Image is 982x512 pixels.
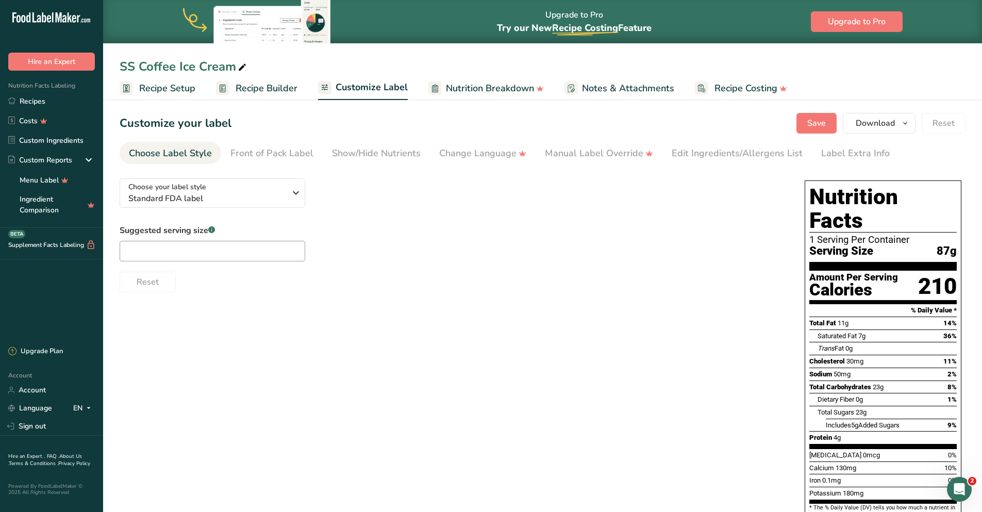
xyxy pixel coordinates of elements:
a: Recipe Builder [216,77,297,100]
span: 0g [856,395,863,403]
span: Reset [933,117,955,129]
span: 23g [856,408,867,416]
button: Download [843,113,916,134]
span: Calcium [809,464,834,472]
button: Reset [120,272,176,292]
span: 9% [947,421,957,429]
span: 50mg [834,370,851,378]
span: 87g [937,245,957,258]
div: Choose Label Style [129,146,212,160]
a: Terms & Conditions . [9,460,58,467]
span: 30mg [846,357,863,365]
section: % Daily Value * [809,304,957,317]
span: Total Fat [809,319,836,327]
i: Trans [818,344,835,352]
div: SS Coffee Ice Cream [120,57,248,76]
div: Label Extra Info [821,146,890,160]
span: 8% [947,383,957,391]
span: Recipe Costing [552,22,618,34]
div: Upgrade to Pro [497,1,652,43]
span: Try our New Feature [497,22,652,34]
span: Upgrade to Pro [828,15,886,28]
span: 130mg [836,464,856,472]
span: Iron [809,476,821,484]
div: Show/Hide Nutrients [332,146,421,160]
span: Recipe Costing [714,81,777,95]
span: 11% [943,357,957,365]
span: 0mcg [863,451,880,459]
span: 0.1mg [822,476,841,484]
a: Customize Label [318,76,408,101]
div: 210 [918,273,957,300]
button: Hire an Expert [8,53,95,71]
label: Suggested serving size [120,224,305,237]
span: 2% [947,370,957,378]
div: EN [73,402,95,415]
span: Download [856,117,895,129]
span: 4g [834,434,841,441]
span: Serving Size [809,245,873,258]
span: Notes & Attachments [582,81,674,95]
span: Choose your label style [128,181,206,192]
div: Calories [809,283,898,298]
span: 36% [943,332,957,340]
iframe: Intercom live chat [947,477,972,502]
span: Saturated Fat [818,332,857,340]
div: Change Language [439,146,526,160]
div: BETA [8,230,25,238]
span: 0% [948,451,957,459]
a: Notes & Attachments [564,77,674,100]
span: Fat [818,344,844,352]
span: Save [807,117,826,129]
span: [MEDICAL_DATA] [809,451,861,459]
span: Total Sugars [818,408,854,416]
span: 5g [851,421,858,429]
a: Privacy Policy [58,460,90,467]
div: 1 Serving Per Container [809,235,957,245]
button: Reset [922,113,966,134]
div: Front of Pack Label [230,146,313,160]
span: 0g [845,344,853,352]
h1: Nutrition Facts [809,185,957,233]
h1: Customize your label [120,115,231,132]
a: Language [8,399,52,417]
button: Save [796,113,837,134]
span: Standard FDA label [128,192,286,205]
span: Recipe Builder [236,81,297,95]
div: Amount Per Serving [809,273,898,283]
span: 23g [873,383,884,391]
button: Choose your label style Standard FDA label [120,178,305,208]
span: Sodium [809,370,832,378]
span: 1% [947,395,957,403]
div: Upgrade Plan [8,346,63,357]
div: Edit Ingredients/Allergens List [672,146,803,160]
a: FAQ . [47,453,59,460]
button: Upgrade to Pro [811,11,903,32]
span: Recipe Setup [139,81,195,95]
span: Includes Added Sugars [826,421,900,429]
span: 2 [968,477,976,485]
span: Protein [809,434,832,441]
span: 11g [838,319,848,327]
span: Potassium [809,489,841,497]
span: 7g [858,332,866,340]
div: Custom Reports [8,155,72,166]
a: About Us . [8,453,82,467]
a: Hire an Expert . [8,453,45,460]
span: 14% [943,319,957,327]
a: Recipe Setup [120,77,195,100]
span: 10% [944,464,957,472]
span: Cholesterol [809,357,845,365]
a: Recipe Costing [695,77,787,100]
a: Nutrition Breakdown [428,77,544,100]
span: Dietary Fiber [818,395,854,403]
span: 180mg [843,489,863,497]
span: Nutrition Breakdown [446,81,534,95]
div: Powered By FoodLabelMaker © 2025 All Rights Reserved [8,483,95,496]
span: Reset [137,276,159,288]
span: Customize Label [336,80,408,94]
span: Total Carbohydrates [809,383,871,391]
div: Manual Label Override [545,146,653,160]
